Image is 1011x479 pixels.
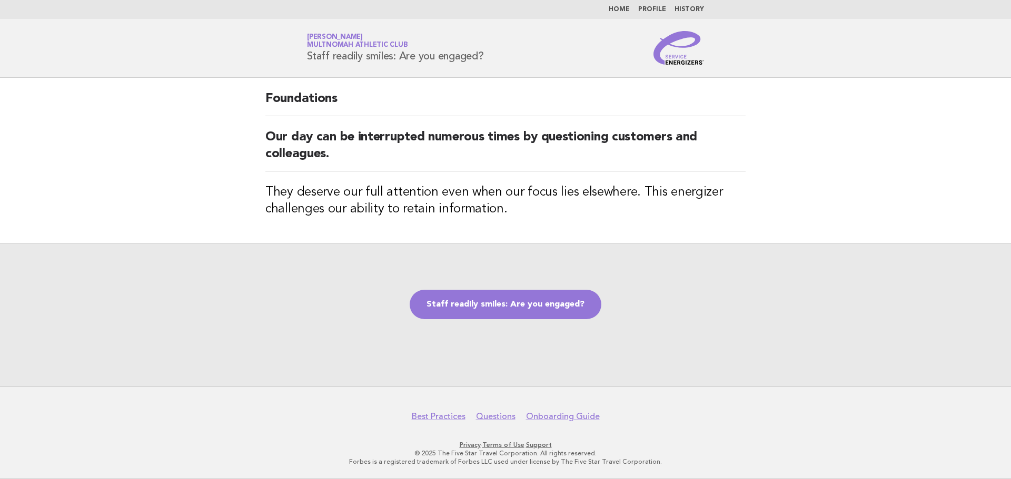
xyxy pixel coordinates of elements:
[183,457,828,466] p: Forbes is a registered trademark of Forbes LLC used under license by The Five Star Travel Corpora...
[460,441,481,449] a: Privacy
[653,31,704,65] img: Service Energizers
[265,129,746,171] h2: Our day can be interrupted numerous times by questioning customers and colleagues.
[609,6,630,13] a: Home
[526,441,552,449] a: Support
[307,34,408,48] a: [PERSON_NAME]Multnomah Athletic Club
[476,411,516,422] a: Questions
[183,449,828,457] p: © 2025 The Five Star Travel Corporation. All rights reserved.
[265,184,746,218] h3: They deserve our full attention even when our focus lies elsewhere. This energizer challenges our...
[675,6,704,13] a: History
[410,290,601,319] a: Staff readily smiles: Are you engaged?
[183,441,828,449] p: · ·
[526,411,600,422] a: Onboarding Guide
[307,42,408,49] span: Multnomah Athletic Club
[638,6,666,13] a: Profile
[412,411,465,422] a: Best Practices
[482,441,524,449] a: Terms of Use
[265,90,746,116] h2: Foundations
[307,34,484,62] h1: Staff readily smiles: Are you engaged?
